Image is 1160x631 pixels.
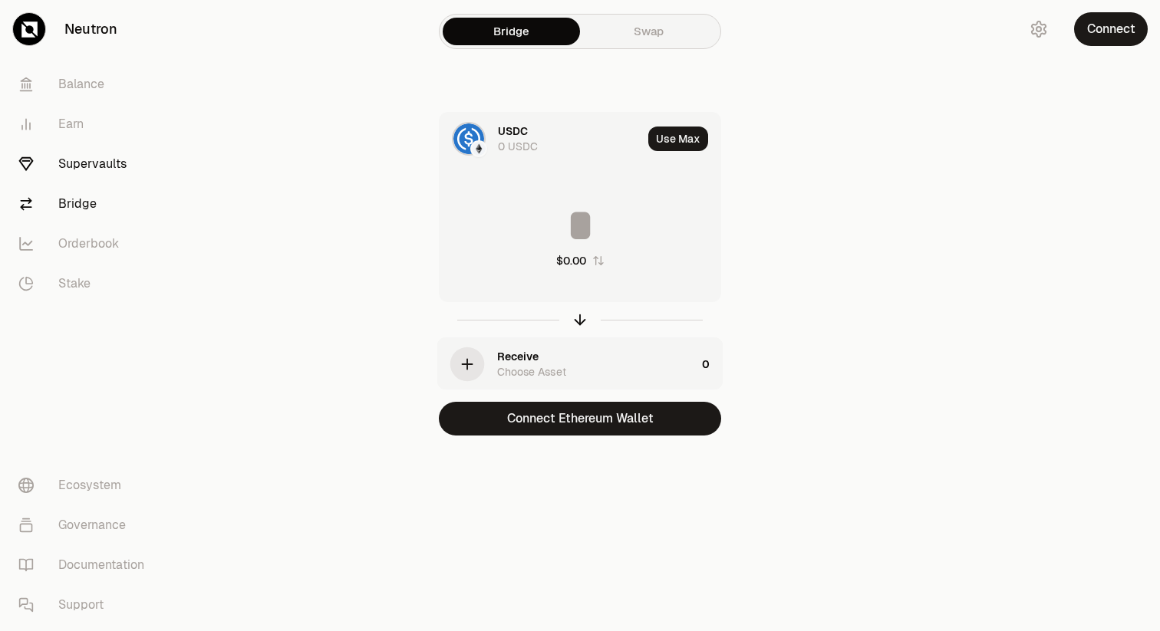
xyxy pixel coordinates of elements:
a: Bridge [6,184,166,224]
a: Earn [6,104,166,144]
a: Balance [6,64,166,104]
div: Choose Asset [497,364,566,380]
img: USDC Logo [453,123,484,154]
div: 0 [702,338,722,391]
button: Use Max [648,127,708,151]
div: Receive [497,349,539,364]
a: Supervaults [6,144,166,184]
a: Support [6,585,166,625]
button: $0.00 [556,253,605,268]
button: Connect Ethereum Wallet [439,402,721,435]
div: USDC [498,123,528,139]
a: Stake [6,264,166,304]
div: $0.00 [556,253,586,268]
div: USDC LogoEthereum LogoUSDC0 USDC [440,113,642,165]
a: Documentation [6,545,166,585]
button: Connect [1074,12,1148,46]
img: Ethereum Logo [472,142,486,156]
a: Orderbook [6,224,166,264]
div: ReceiveChoose Asset [438,338,696,391]
a: Bridge [443,18,580,45]
a: Governance [6,505,166,545]
a: Ecosystem [6,465,166,505]
a: Swap [580,18,717,45]
div: 0 USDC [498,139,538,154]
button: ReceiveChoose Asset0 [438,338,723,391]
